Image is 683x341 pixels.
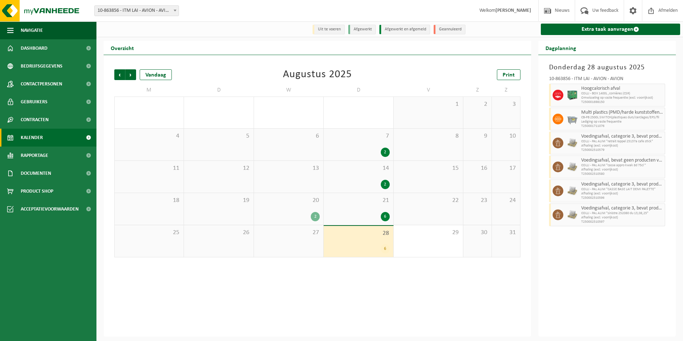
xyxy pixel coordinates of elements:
img: LP-PA-00000-WDN-11 [567,162,578,172]
span: Volgende [125,69,136,80]
span: Voedingsafval, bevat geen producten van dierlijke oorsprong, glazen verpakking [581,158,663,163]
span: Dashboard [21,39,48,57]
span: 11 [118,164,180,172]
td: Z [492,84,520,97]
span: 7 [327,132,389,140]
span: T250002510597 [581,220,663,224]
span: Voedingsafval, categorie 3, bevat producten van dierlijke oorsprong, kunststof verpakking [581,206,663,211]
span: Bedrijfsgegevens [21,57,63,75]
span: 3 [495,100,517,108]
span: Contracten [21,111,49,129]
span: T250001711076 [581,124,663,128]
span: 21 [327,197,389,204]
span: 5 [188,132,250,140]
td: V [394,84,463,97]
li: Afgewerkt en afgemeld [379,25,430,34]
span: T250002510596 [581,196,663,200]
span: 28 [327,229,389,237]
span: 18 [118,197,180,204]
span: 9 [467,132,488,140]
span: Gebruikers [21,93,48,111]
h2: Dagplanning [538,41,583,55]
img: LP-PA-00000-WDN-11 [567,209,578,220]
span: Multi plastics (PMD/harde kunststoffen/spanbanden/EPS/folie naturel/folie gemengd) [581,110,663,115]
span: 1 [397,100,459,108]
a: Extra taak aanvragen [541,24,680,35]
span: Afhaling (excl. voorrijkost) [581,168,663,172]
span: 10-863856 - ITM LAI - AVION - AVION [95,6,179,16]
span: Acceptatievoorwaarden [21,200,79,218]
td: D [324,84,393,97]
span: Product Shop [21,182,53,200]
span: 4 [118,132,180,140]
div: Augustus 2025 [283,69,352,80]
span: Contactpersonen [21,75,62,93]
span: 19 [188,197,250,204]
li: Geannuleerd [434,25,465,34]
h3: Donderdag 28 augustus 2025 [549,62,665,73]
span: COLLI - BOX 1400L ,cornières (CSR) [581,92,663,96]
span: Rapportage [21,147,48,164]
span: COLLI - PAL ALIM "casse appro kwak 8d 75cl " [581,163,663,168]
span: Documenten [21,164,51,182]
span: 25 [118,229,180,237]
h2: Overzicht [104,41,141,55]
span: T250002510579 [581,148,663,152]
img: PB-HB-1400-HPE-GN-01 [567,90,578,100]
td: D [184,84,254,97]
span: 30 [467,229,488,237]
img: LP-PA-00000-WDN-11 [567,138,578,148]
span: Vorige [114,69,125,80]
div: 6 [381,212,390,221]
span: 20 [258,197,320,204]
span: Kalender [21,129,43,147]
span: Omwisseling op vaste frequentie (excl. voorrijkost) [581,96,663,100]
li: Uit te voeren [313,25,345,34]
span: 6 [258,132,320,140]
span: Print [503,72,515,78]
td: W [254,84,324,97]
span: Hoogcalorisch afval [581,86,663,92]
span: 27 [258,229,320,237]
td: Z [463,84,492,97]
span: 22 [397,197,459,204]
div: 10-863856 - ITM LAI - AVION - AVION [549,76,665,84]
span: 8 [397,132,459,140]
div: 2 [381,180,390,189]
span: 10-863856 - ITM LAI - AVION - AVION [94,5,179,16]
span: 12 [188,164,250,172]
span: 26 [188,229,250,237]
td: M [114,84,184,97]
span: 13 [258,164,320,172]
span: 17 [495,164,517,172]
span: 10 [495,132,517,140]
li: Afgewerkt [348,25,376,34]
span: 2 [467,100,488,108]
span: COLLI - PAL ALIM "sinistre 252080 du 13,08,25" [581,211,663,216]
span: COLLI - PAL ALIM "retrait rappel 25137a cafe stick" [581,139,663,144]
span: 23 [467,197,488,204]
img: WB-2500-GAL-GY-01 [567,114,578,124]
span: 24 [495,197,517,204]
span: 15 [397,164,459,172]
div: Vandaag [140,69,172,80]
div: 6 [381,244,390,253]
span: T250001698150 [581,100,663,104]
span: Afhaling (excl. voorrijkost) [581,192,663,196]
span: Afhaling (excl. voorrijkost) [581,216,663,220]
span: 31 [495,229,517,237]
span: Voedingsafval, categorie 3, bevat producten van dierlijke oorsprong, kunststof verpakking [581,182,663,187]
span: Voedingsafval, categorie 3, bevat producten van dierlijke oorsprong, kunststof verpakking [581,134,663,139]
img: LP-PA-00000-WDN-11 [567,186,578,196]
span: Lediging op vaste frequentie [581,120,663,124]
div: 2 [311,212,320,221]
span: 16 [467,164,488,172]
a: Print [497,69,520,80]
div: 2 [381,148,390,157]
span: CB-PB 2500L SWITCH(plastiques durs/cerclages/EPS/fil [581,115,663,120]
span: 29 [397,229,459,237]
strong: [PERSON_NAME] [495,8,531,13]
span: Afhaling (excl. voorrijkost) [581,144,663,148]
span: COLLI - PAL ALIM "CASSE BASE LAIT DEMI PALETTE" [581,187,663,192]
span: 14 [327,164,389,172]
